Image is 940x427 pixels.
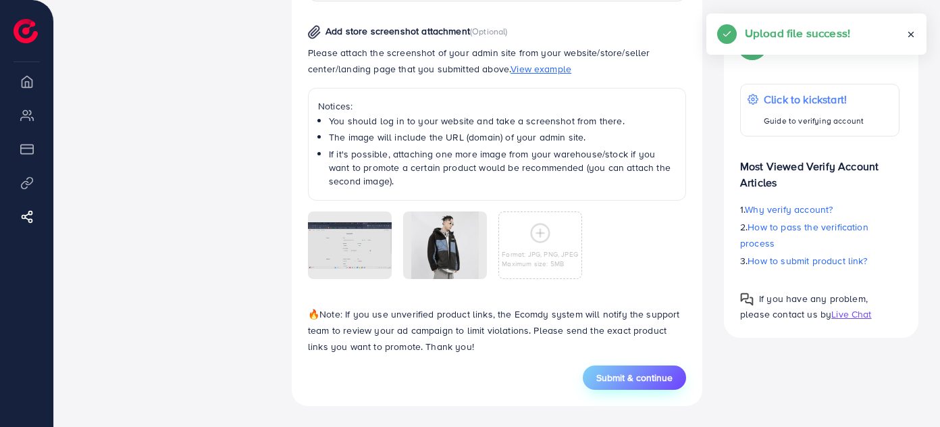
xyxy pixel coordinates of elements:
[329,114,676,128] li: You should log in to your website and take a screenshot from there.
[764,91,864,107] p: Click to kickstart!
[740,293,754,306] img: Popup guide
[740,292,868,321] span: If you have any problem, please contact us by
[740,253,899,269] p: 3.
[740,219,899,251] p: 2.
[748,254,867,268] span: How to submit product link?
[325,24,470,38] span: Add store screenshot attachment
[329,130,676,144] li: The image will include the URL (domain) of your admin site.
[764,113,864,129] p: Guide to verifying account
[318,98,676,114] p: Notices:
[14,19,38,43] img: logo
[740,201,899,218] p: 1.
[583,366,686,390] button: Submit & continue
[745,24,850,42] h5: Upload file success!
[308,306,686,355] p: Note: If you use unverified product links, the Ecomdy system will notify the support team to revi...
[511,62,571,76] span: View example
[308,222,392,270] img: img uploaded
[596,371,673,384] span: Submit & continue
[308,307,319,321] span: 🔥
[329,147,676,189] li: If it's possible, attaching one more image from your warehouse/stock if you want to promote a cer...
[308,25,321,39] img: img
[740,147,899,191] p: Most Viewed Verify Account Articles
[470,25,508,37] span: (Optional)
[745,203,833,216] span: Why verify account?
[883,366,930,417] iframe: Chat
[308,45,686,77] p: Please attach the screenshot of your admin site from your website/store/seller center/landing pag...
[411,211,479,279] img: img uploaded
[831,307,871,321] span: Live Chat
[502,259,578,268] p: Maximum size: 5MB
[740,220,868,250] span: How to pass the verification process
[502,249,578,259] p: Format: JPG, PNG, JPEG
